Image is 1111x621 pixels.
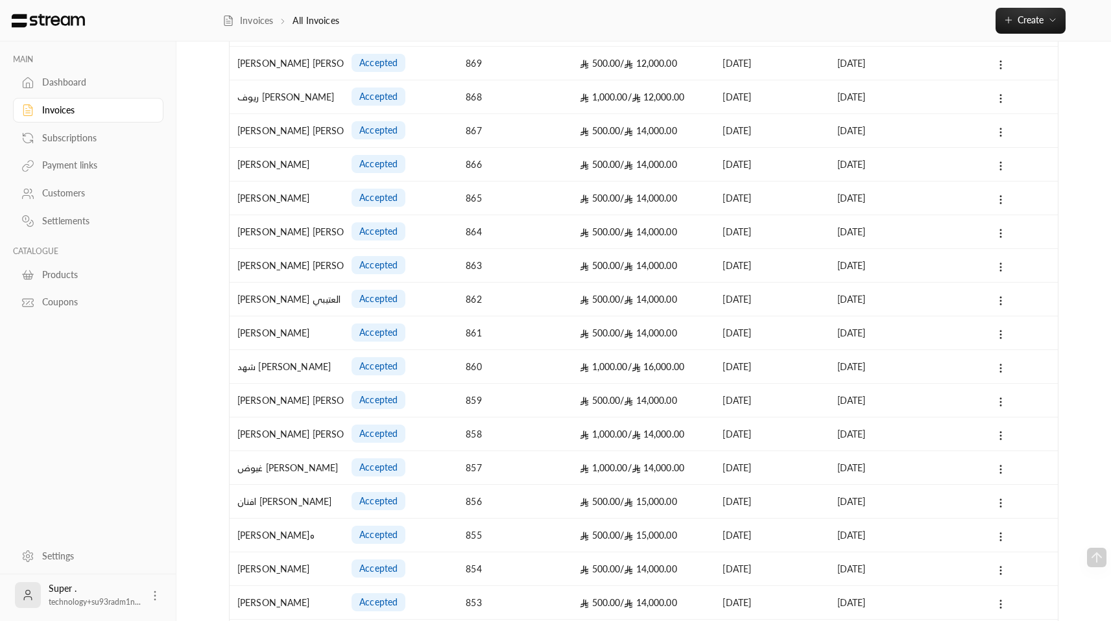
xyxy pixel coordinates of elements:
div: [DATE] [723,451,821,484]
div: [DATE] [837,316,936,349]
a: Dashboard [13,70,163,95]
div: [DATE] [837,148,936,181]
div: 859 [466,384,564,417]
a: Coupons [13,290,163,315]
span: accepted [359,326,398,339]
div: [DATE] [837,519,936,552]
div: [DATE] [723,316,821,349]
div: [DATE] [723,114,821,147]
div: [DATE] [837,47,936,80]
div: غيوض [PERSON_NAME] [237,451,336,484]
div: [DATE] [837,350,936,383]
div: [PERSON_NAME] [PERSON_NAME] [237,249,336,282]
div: 853 [466,586,564,619]
div: [PERSON_NAME] [237,586,336,619]
div: 15,000.00 [580,485,707,518]
div: [DATE] [723,148,821,181]
div: افنان [PERSON_NAME] [237,485,336,518]
div: Dashboard [42,76,147,89]
div: 14,000.00 [580,316,707,349]
div: [DATE] [837,586,936,619]
span: accepted [359,360,398,373]
div: [DATE] [723,552,821,585]
span: technology+su93radm1n... [49,597,141,607]
div: Super . [49,582,141,608]
div: 863 [466,249,564,282]
span: accepted [359,191,398,204]
div: [DATE] [723,417,821,451]
div: 864 [466,215,564,248]
div: [PERSON_NAME]ه [237,519,336,552]
div: [PERSON_NAME] [237,552,336,585]
button: Create [996,8,1066,34]
div: [DATE] [837,451,936,484]
div: 855 [466,519,564,552]
div: 12,000.00 [580,80,707,113]
div: [DATE] [837,80,936,113]
span: 500.00 / [580,193,624,204]
div: [DATE] [723,586,821,619]
a: Settings [13,543,163,568]
div: 14,000.00 [580,215,707,248]
span: 500.00 / [580,226,624,237]
span: accepted [359,596,398,609]
a: Invoices [13,98,163,123]
div: ريوف [PERSON_NAME] [237,80,336,113]
span: 500.00 / [580,496,624,507]
div: 856 [466,485,564,518]
div: 14,000.00 [580,417,707,451]
div: Settlements [42,215,147,228]
span: 500.00 / [580,395,624,406]
div: 16,000.00 [580,350,707,383]
span: accepted [359,495,398,508]
div: [PERSON_NAME] [PERSON_NAME] [237,215,336,248]
div: [PERSON_NAME] [PERSON_NAME] [237,114,336,147]
div: [DATE] [837,384,936,417]
span: accepted [359,528,398,541]
div: [PERSON_NAME] [PERSON_NAME] [237,384,336,417]
span: 1,000.00 / [580,428,631,439]
div: [PERSON_NAME] [237,316,336,349]
p: MAIN [13,54,163,65]
div: 14,000.00 [580,283,707,316]
div: [DATE] [723,47,821,80]
span: accepted [359,259,398,272]
div: 862 [466,283,564,316]
div: Payment links [42,159,147,172]
div: [PERSON_NAME] [PERSON_NAME] [237,417,336,451]
div: 14,000.00 [580,384,707,417]
div: 865 [466,182,564,215]
div: [DATE] [837,249,936,282]
div: 14,000.00 [580,451,707,484]
span: 500.00 / [580,58,624,69]
img: Logo [10,14,86,28]
div: Customers [42,187,147,200]
div: [PERSON_NAME] [237,148,336,181]
span: accepted [359,56,398,69]
div: [DATE] [723,519,821,552]
div: [DATE] [723,249,821,282]
div: [DATE] [837,114,936,147]
div: Coupons [42,296,147,309]
div: [DATE] [837,283,936,316]
div: 12,000.00 [580,47,707,80]
nav: breadcrumb [222,14,339,27]
a: Products [13,262,163,287]
span: accepted [359,461,398,474]
div: [DATE] [723,283,821,316]
span: 1,000.00 / [580,361,631,372]
div: [DATE] [723,384,821,417]
span: accepted [359,562,398,575]
a: Invoices [222,14,274,27]
span: accepted [359,124,398,137]
div: 14,000.00 [580,249,707,282]
a: Payment links [13,153,163,178]
div: 14,000.00 [580,148,707,181]
div: [DATE] [723,485,821,518]
div: Invoices [42,104,147,117]
div: Subscriptions [42,132,147,145]
p: All Invoices [293,14,339,27]
div: [DATE] [723,215,821,248]
div: 14,000.00 [580,586,707,619]
div: 14,000.00 [580,182,707,215]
